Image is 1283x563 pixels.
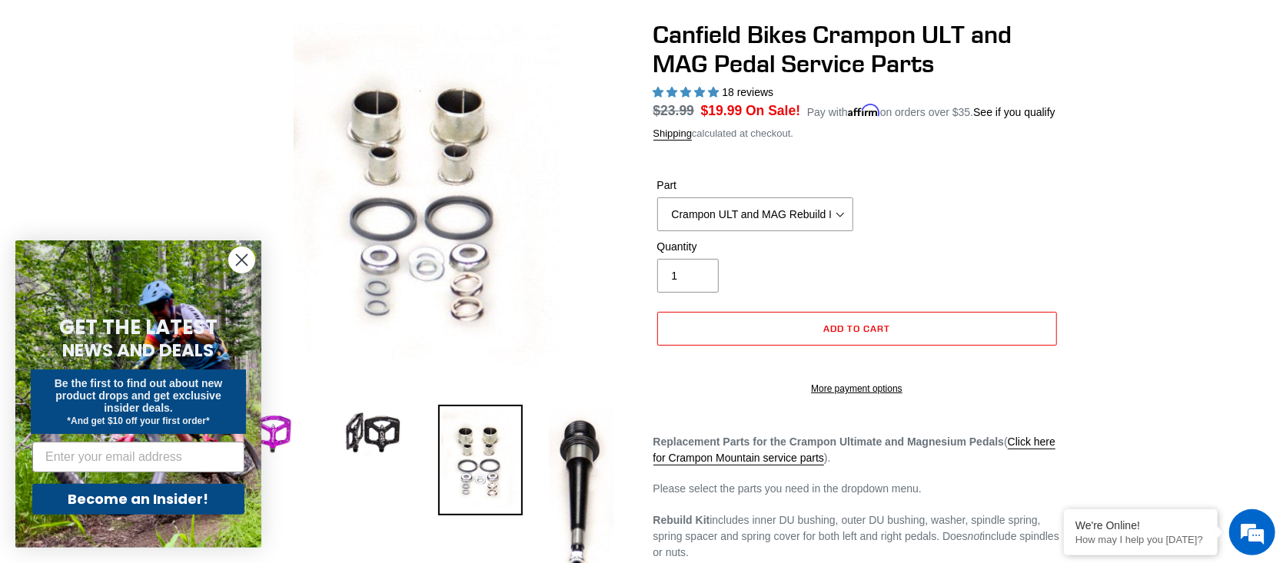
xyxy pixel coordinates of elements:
p: includes inner DU bushing, outer DU bushing, washer, spindle spring, spring spacer and spring cov... [653,512,1061,561]
a: Click here for Crampon Mountain service parts [653,435,1056,465]
p: Please select the parts you need in the dropdown menu. [653,481,1061,497]
label: Part [657,177,853,194]
span: Add to cart [823,323,890,334]
strong: Rebuild Kit [653,514,710,526]
span: Affirm [848,104,880,117]
a: See if you qualify - Learn more about Affirm Financing (opens in modal) [973,106,1055,118]
strong: Replacement Parts for the Crampon Ultimate and Magnesium Pedals [653,435,1005,448]
span: 18 reviews [722,86,773,98]
img: Load image into Gallery viewer, Canfield Bikes Crampon ULT and MAG Pedal Service Parts [331,405,415,463]
span: Be the first to find out about new product drops and get exclusive insider deals. [55,377,223,414]
a: More payment options [657,382,1057,396]
div: calculated at checkout. [653,126,1061,141]
a: Shipping [653,128,693,141]
img: Load image into Gallery viewer, Canfield Bikes Crampon ULT and MAG Pedal Service Parts [438,405,523,515]
em: not [968,530,982,542]
button: Close dialog [228,247,255,273]
label: Quantity [657,239,853,255]
button: Become an Insider! [32,484,244,515]
span: GET THE LATEST [59,313,218,341]
h1: Canfield Bikes Crampon ULT and MAG Pedal Service Parts [653,20,1061,79]
input: Enter your email address [32,442,244,472]
span: NEWS AND DEALS [63,338,214,363]
s: $23.99 [653,103,695,118]
p: Pay with on orders over $35. [807,101,1055,121]
span: On Sale! [746,101,800,121]
span: $19.99 [701,103,743,118]
p: How may I help you today? [1075,534,1206,545]
span: *And get $10 off your first order* [67,416,209,426]
button: Add to cart [657,312,1057,346]
p: ( ). [653,434,1061,466]
span: 5.00 stars [653,86,723,98]
div: We're Online! [1075,519,1206,532]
